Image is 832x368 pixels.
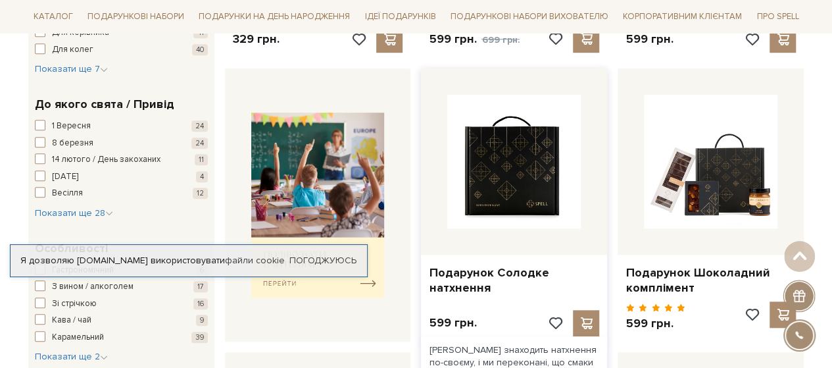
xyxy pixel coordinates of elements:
a: Каталог [28,7,78,27]
span: 17 [193,281,208,292]
a: Подарункові набори [82,7,189,27]
span: Для колег [52,43,93,57]
span: Показати ще 2 [35,351,108,362]
a: Корпоративним клієнтам [618,5,747,28]
span: 14 лютого / День закоханих [52,153,160,167]
span: Особливості [35,240,108,257]
button: Зі стрічкою 16 [35,298,208,311]
span: 9 [196,315,208,326]
a: Подарунок Шоколадний комплімент [625,265,796,296]
span: 40 [192,44,208,55]
a: Подарунок Солодке натхнення [429,265,599,296]
span: Кава / чай [52,314,91,327]
button: Показати ще 2 [35,350,108,363]
a: Ідеї подарунків [359,7,441,27]
span: 16 [193,298,208,309]
img: banner [251,113,385,298]
p: 599 грн. [429,32,520,47]
p: 599 грн. [625,316,685,331]
span: 1 Вересня [52,120,91,133]
a: Про Spell [751,7,804,27]
span: 11 [195,154,208,165]
a: Подарунки на День народження [193,7,355,27]
button: 1 Вересня 24 [35,120,208,133]
a: Погоджуюсь [289,255,356,267]
button: Весілля 12 [35,187,208,200]
span: 699 грн. [481,34,520,45]
button: 8 березня 24 [35,137,208,150]
span: 8 березня [52,137,93,150]
button: Для колег 40 [35,43,208,57]
a: Подарункові набори вихователю [445,5,614,28]
button: Карамельний 39 [35,331,208,344]
span: Карамельний [52,331,104,344]
span: 39 [191,332,208,343]
span: До якого свята / Привід [35,95,174,113]
span: 24 [191,138,208,149]
span: Зі стрічкою [52,298,97,311]
button: 14 лютого / День закоханих 11 [35,153,208,167]
span: Весілля [52,187,83,200]
div: Я дозволяю [DOMAIN_NAME] використовувати [11,255,367,267]
span: [DATE] [52,171,78,184]
p: 599 грн. [625,32,673,47]
p: 329 грн. [233,32,280,47]
img: Подарунок Солодке натхнення [447,95,581,228]
p: 599 грн. [429,315,476,330]
span: 4 [196,171,208,182]
span: 12 [193,188,208,199]
button: З вином / алкоголем 17 [35,280,208,294]
span: Показати ще 7 [35,63,108,74]
button: Показати ще 28 [35,207,113,220]
a: файли cookie [225,255,285,266]
button: [DATE] 4 [35,171,208,184]
span: З вином / алкоголем [52,280,134,294]
span: 24 [191,120,208,132]
span: Показати ще 28 [35,207,113,219]
button: Кава / чай 9 [35,314,208,327]
button: Показати ще 7 [35,63,108,76]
